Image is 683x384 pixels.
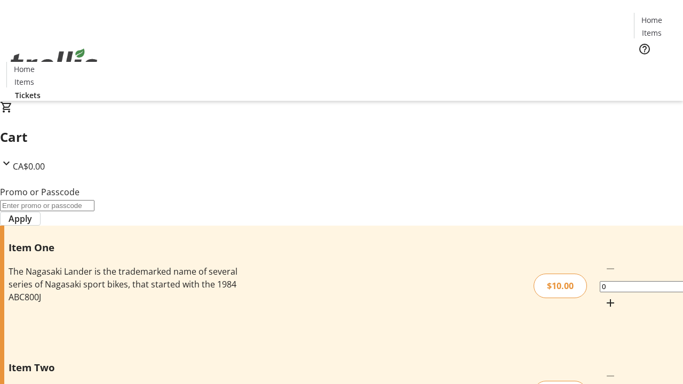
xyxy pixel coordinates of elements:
a: Tickets [634,62,677,73]
span: Tickets [642,62,668,73]
a: Items [634,27,669,38]
div: The Nagasaki Lander is the trademarked name of several series of Nagasaki sport bikes, that start... [9,265,242,303]
span: Home [14,63,35,75]
button: Help [634,38,655,60]
a: Home [7,63,41,75]
span: Items [642,27,662,38]
span: CA$0.00 [13,161,45,172]
h3: Item Two [9,360,242,375]
a: Home [634,14,669,26]
span: Tickets [15,90,41,101]
span: Home [641,14,662,26]
h3: Item One [9,240,242,255]
img: Orient E2E Organization PFy9B383RV's Logo [6,37,101,90]
a: Items [7,76,41,87]
a: Tickets [6,90,49,101]
span: Apply [9,212,32,225]
div: $10.00 [534,274,587,298]
span: Items [14,76,34,87]
button: Increment by one [600,292,621,314]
